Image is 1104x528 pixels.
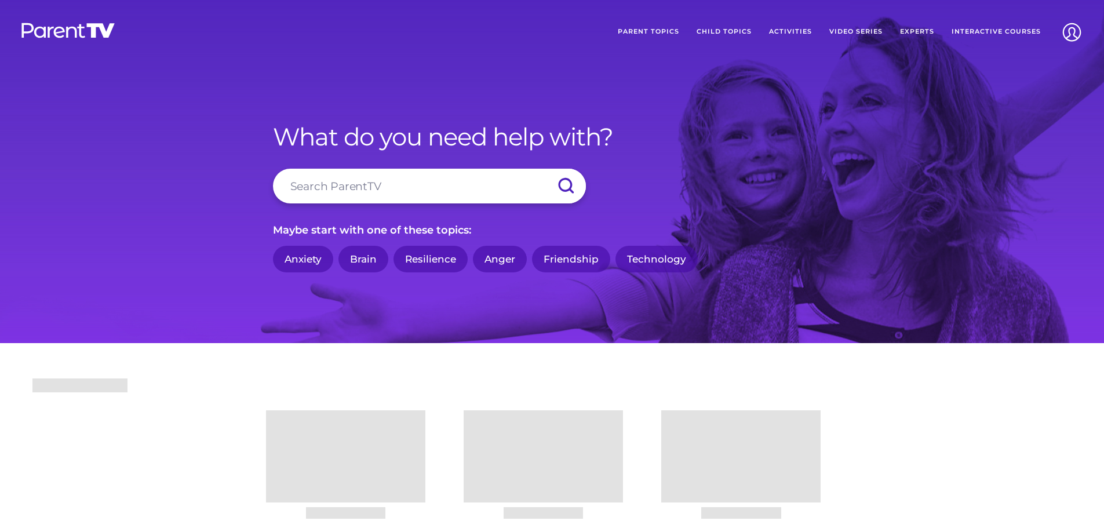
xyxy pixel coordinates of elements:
[545,169,586,203] input: Submit
[20,22,116,39] img: parenttv-logo-white.4c85aaf.svg
[760,17,821,46] a: Activities
[1057,17,1087,47] img: Account
[943,17,1050,46] a: Interactive Courses
[473,246,527,273] a: Anger
[532,246,610,273] a: Friendship
[273,169,586,203] input: Search ParentTV
[891,17,943,46] a: Experts
[609,17,688,46] a: Parent Topics
[273,246,333,273] a: Anxiety
[273,221,832,239] p: Maybe start with one of these topics:
[338,246,388,273] a: Brain
[273,122,832,151] h1: What do you need help with?
[821,17,891,46] a: Video Series
[393,246,468,273] a: Resilience
[688,17,760,46] a: Child Topics
[615,246,698,273] a: Technology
